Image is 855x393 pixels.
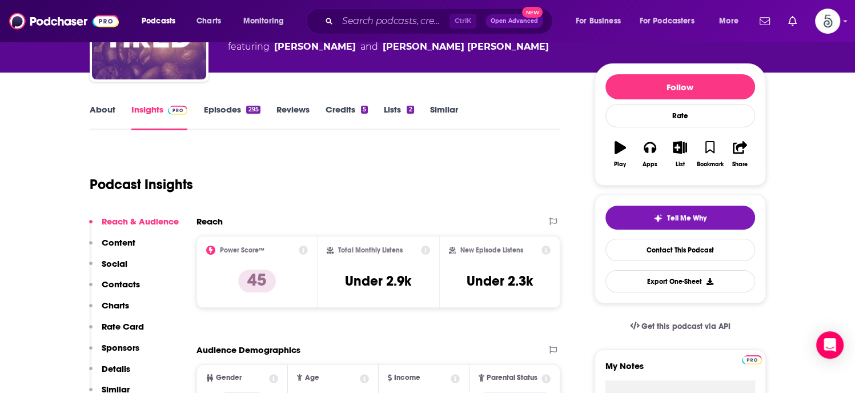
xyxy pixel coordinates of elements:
span: Gender [216,374,242,382]
span: Get this podcast via API [641,322,730,331]
span: Tell Me Why [667,214,707,223]
span: Parental Status [487,374,537,382]
button: List [665,134,695,175]
span: For Business [576,13,621,29]
button: Contacts [89,279,140,300]
span: Podcasts [142,13,175,29]
div: Play [614,161,626,168]
p: Rate Card [102,321,144,332]
button: Rate Card [89,321,144,342]
button: Follow [605,74,755,99]
button: Export One-Sheet [605,270,755,292]
button: Bookmark [695,134,725,175]
button: Play [605,134,635,175]
button: Open AdvancedNew [485,14,543,28]
button: Show profile menu [815,9,840,34]
p: Sponsors [102,342,139,353]
a: Contact This Podcast [605,239,755,261]
button: Charts [89,300,129,321]
h1: Podcast Insights [90,176,193,193]
input: Search podcasts, credits, & more... [338,12,449,30]
div: Open Intercom Messenger [816,331,844,359]
button: open menu [632,12,711,30]
p: Reach & Audience [102,216,179,227]
div: 2 [407,106,414,114]
button: tell me why sparkleTell Me Why [605,206,755,230]
span: Open Advanced [491,18,538,24]
img: Podchaser - Follow, Share and Rate Podcasts [9,10,119,32]
button: Social [89,258,127,279]
span: For Podcasters [640,13,695,29]
div: List [676,161,685,168]
img: tell me why sparkle [653,214,663,223]
h3: Under 2.9k [345,272,411,290]
label: My Notes [605,360,755,380]
h2: Total Monthly Listens [338,246,403,254]
span: More [719,13,738,29]
button: Content [89,237,135,258]
button: Reach & Audience [89,216,179,237]
span: Charts [196,13,221,29]
button: open menu [711,12,753,30]
a: Similar [430,104,458,130]
button: Share [725,134,754,175]
div: Rate [605,104,755,127]
a: Episodes295 [203,104,260,130]
a: Show notifications dropdown [784,11,801,31]
span: Income [394,374,420,382]
a: Show notifications dropdown [755,11,774,31]
img: User Profile [815,9,840,34]
div: Search podcasts, credits, & more... [317,8,564,34]
div: Share [732,161,748,168]
a: Charts [189,12,228,30]
a: Lists2 [384,104,414,130]
div: Apps [643,161,657,168]
button: Details [89,363,130,384]
a: Pro website [742,354,762,364]
span: Ctrl K [449,14,476,29]
span: Logged in as Spiral5-G2 [815,9,840,34]
span: and [360,40,378,54]
div: 5 [361,106,368,114]
a: Jeff Severns Guntzel [383,40,549,54]
button: open menu [235,12,299,30]
button: Apps [635,134,665,175]
span: New [522,7,543,18]
h2: Audience Demographics [196,344,300,355]
button: open menu [134,12,190,30]
span: featuring [228,40,549,54]
img: Podchaser Pro [742,355,762,364]
span: Age [304,374,319,382]
img: Podchaser Pro [168,106,188,115]
a: InsightsPodchaser Pro [131,104,188,130]
p: Content [102,237,135,248]
div: Bookmark [696,161,723,168]
span: Monitoring [243,13,284,29]
p: Details [102,363,130,374]
p: Contacts [102,279,140,290]
button: Sponsors [89,342,139,363]
div: 295 [246,106,260,114]
p: Charts [102,300,129,311]
a: Get this podcast via API [621,312,740,340]
a: Christina Warren [274,40,356,54]
a: Reviews [276,104,310,130]
p: Social [102,258,127,269]
h2: Reach [196,216,223,227]
button: open menu [568,12,635,30]
a: Credits5 [326,104,368,130]
h3: Under 2.3k [467,272,533,290]
h2: Power Score™ [220,246,264,254]
h2: New Episode Listens [460,246,523,254]
a: About [90,104,115,130]
p: 45 [238,270,276,292]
